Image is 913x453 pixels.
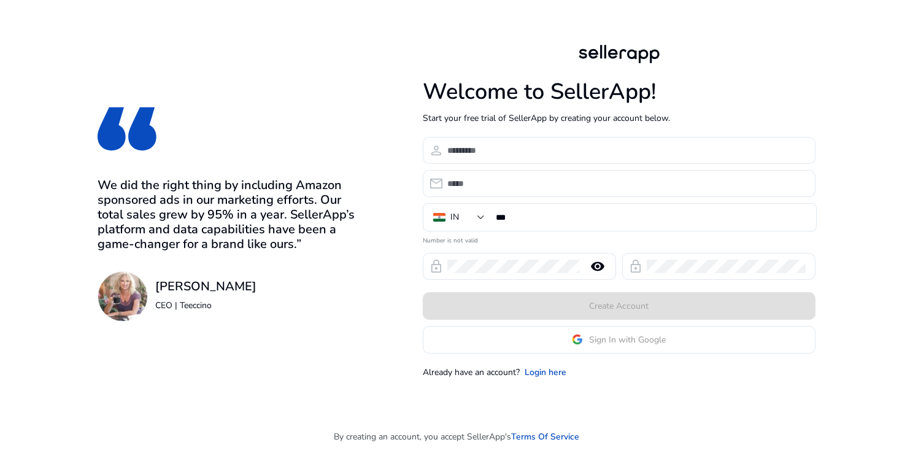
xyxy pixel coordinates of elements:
[583,259,612,274] mat-icon: remove_red_eye
[429,143,444,158] span: person
[423,112,815,125] p: Start your free trial of SellerApp by creating your account below.
[628,259,643,274] span: lock
[423,233,815,246] mat-error: Number is not valid
[511,430,579,443] a: Terms Of Service
[98,178,360,252] h3: We did the right thing by including Amazon sponsored ads in our marketing efforts. Our total sale...
[429,176,444,191] span: email
[450,211,459,224] div: IN
[423,366,520,379] p: Already have an account?
[525,366,566,379] a: Login here
[155,279,256,294] h3: [PERSON_NAME]
[423,79,815,105] h1: Welcome to SellerApp!
[155,299,256,312] p: CEO | Teeccino
[429,259,444,274] span: lock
